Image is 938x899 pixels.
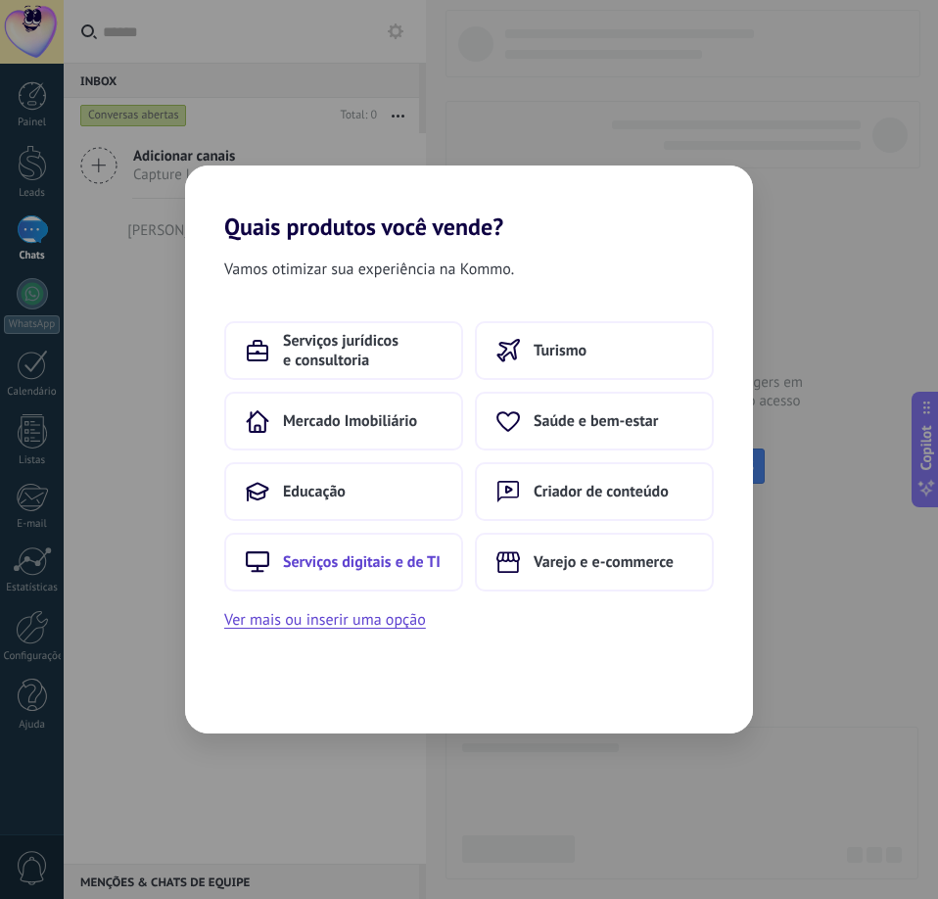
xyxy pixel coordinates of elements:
[475,321,714,380] button: Turismo
[283,552,441,572] span: Serviços digitais e de TI
[283,482,346,501] span: Educação
[224,462,463,521] button: Educação
[185,166,753,241] h2: Quais produtos você vende?
[283,331,442,370] span: Serviços jurídicos e consultoria
[534,341,586,360] span: Turismo
[224,257,514,282] span: Vamos otimizar sua experiência na Kommo.
[224,321,463,380] button: Serviços jurídicos e consultoria
[534,411,658,431] span: Saúde e bem-estar
[534,552,674,572] span: Varejo e e-commerce
[475,462,714,521] button: Criador de conteúdo
[534,482,669,501] span: Criador de conteúdo
[283,411,417,431] span: Mercado Imobiliário
[224,392,463,450] button: Mercado Imobiliário
[224,607,426,633] button: Ver mais ou inserir uma opção
[475,533,714,591] button: Varejo e e-commerce
[475,392,714,450] button: Saúde e bem-estar
[224,533,463,591] button: Serviços digitais e de TI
